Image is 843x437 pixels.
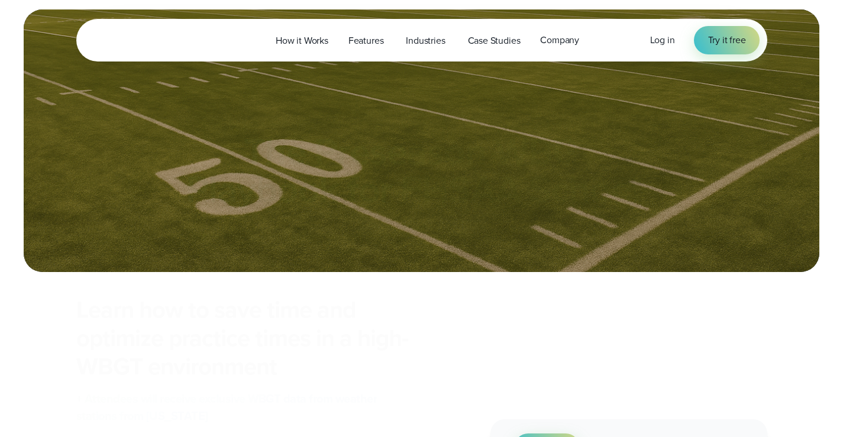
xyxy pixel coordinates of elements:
[276,34,328,48] span: How it Works
[694,26,760,54] a: Try it free
[650,33,675,47] a: Log in
[348,34,384,48] span: Features
[540,33,579,47] span: Company
[266,28,338,53] a: How it Works
[708,33,746,47] span: Try it free
[458,28,531,53] a: Case Studies
[468,34,521,48] span: Case Studies
[406,34,445,48] span: Industries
